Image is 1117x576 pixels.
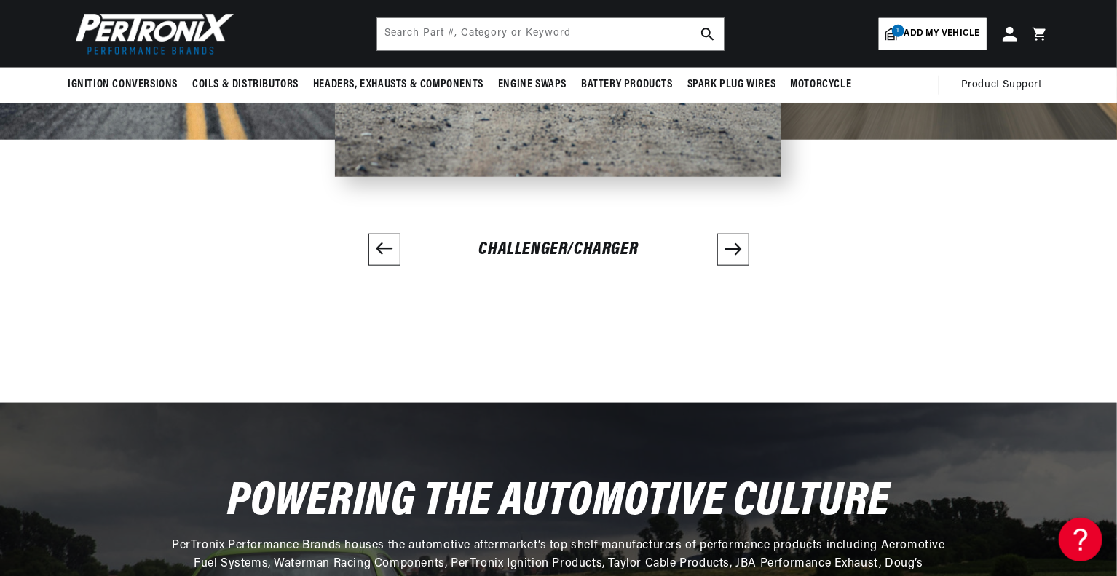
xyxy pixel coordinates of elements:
[680,68,784,102] summary: Spark Plug Wires
[415,242,703,257] h3: Challenger/Charger
[68,9,235,59] img: Pertronix
[961,68,1049,103] summary: Product Support
[498,77,567,92] span: Engine Swaps
[904,27,980,41] span: Add my vehicle
[192,77,299,92] span: Coils & Distributors
[313,77,483,92] span: Headers, Exhausts & Components
[227,478,891,526] span: POWERING THE AUTOMOTIVE CULTURE
[574,68,680,102] summary: Battery Products
[185,68,306,102] summary: Coils & Distributors
[491,68,574,102] summary: Engine Swaps
[879,18,987,50] a: 1Add my vehicle
[68,68,185,102] summary: Ignition Conversions
[306,68,491,102] summary: Headers, Exhausts & Components
[687,77,776,92] span: Spark Plug Wires
[717,234,749,266] button: Next slide
[783,68,859,102] summary: Motorcycle
[68,77,178,92] span: Ignition Conversions
[415,213,703,287] a: Challenger/Charger
[377,18,724,50] input: Search Part #, Category or Keyword
[961,77,1042,93] span: Product Support
[892,25,904,37] span: 1
[692,18,724,50] button: search button
[790,77,851,92] span: Motorcycle
[581,77,673,92] span: Battery Products
[368,234,400,266] button: Previous slide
